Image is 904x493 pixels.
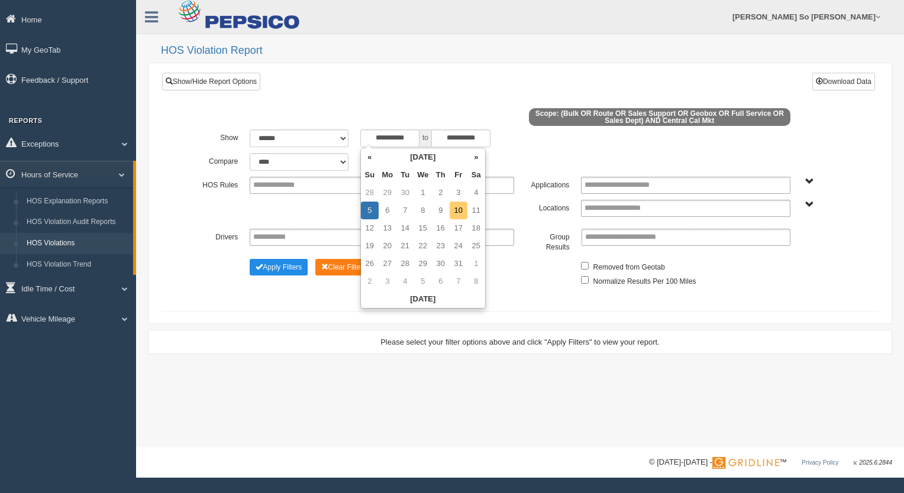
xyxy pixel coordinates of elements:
td: 24 [450,237,467,255]
td: 26 [361,255,379,273]
label: Removed from Geotab [593,259,665,273]
td: 2 [432,184,450,202]
td: 13 [379,219,396,237]
td: 19 [361,237,379,255]
label: Normalize Results Per 100 Miles [593,273,696,287]
td: 11 [467,202,485,219]
a: Show/Hide Report Options [162,73,260,90]
td: 2 [361,273,379,290]
td: 5 [414,273,432,290]
td: 23 [432,237,450,255]
button: Download Data [812,73,875,90]
div: Please select your filter options above and click "Apply Filters" to view your report. [159,336,882,348]
td: 7 [396,202,414,219]
a: HOS Violations [21,233,133,254]
label: Drivers [189,229,244,243]
th: » [467,148,485,166]
td: 20 [379,237,396,255]
td: 27 [379,255,396,273]
th: We [414,166,432,184]
th: Tu [396,166,414,184]
td: 3 [379,273,396,290]
label: Show [189,129,244,144]
td: 9 [432,202,450,219]
td: 17 [450,219,467,237]
a: HOS Explanation Reports [21,191,133,212]
td: 8 [467,273,485,290]
td: 30 [396,184,414,202]
td: 12 [361,219,379,237]
td: 1 [467,255,485,273]
td: 29 [414,255,432,273]
td: 10 [450,202,467,219]
div: © [DATE]-[DATE] - ™ [649,456,892,469]
label: HOS Rules [189,177,244,191]
td: 7 [450,273,467,290]
td: 25 [467,237,485,255]
label: Group Results [520,229,575,253]
label: Applications [520,177,575,191]
th: [DATE] [379,148,467,166]
td: 31 [450,255,467,273]
td: 15 [414,219,432,237]
th: Fr [450,166,467,184]
span: Scope: (Bulk OR Route OR Sales Support OR Geobox OR Full Service OR Sales Dept) AND Central Cal Mkt [529,108,790,126]
th: Sa [467,166,485,184]
th: Su [361,166,379,184]
th: [DATE] [361,290,485,308]
a: HOS Violation Audit Reports [21,212,133,233]
td: 16 [432,219,450,237]
td: 21 [396,237,414,255]
label: Compare [189,153,244,167]
span: v. 2025.6.2844 [854,459,892,466]
button: Change Filter Options [250,259,308,275]
td: 1 [414,184,432,202]
td: 28 [396,255,414,273]
th: Mo [379,166,396,184]
td: 4 [396,273,414,290]
a: Privacy Policy [802,459,838,466]
h2: HOS Violation Report [161,45,892,57]
td: 14 [396,219,414,237]
a: HOS Violation Trend [21,254,133,275]
th: Th [432,166,450,184]
td: 6 [432,273,450,290]
td: 29 [379,184,396,202]
label: Locations [520,200,575,214]
td: 18 [467,219,485,237]
button: Change Filter Options [315,259,373,275]
td: 4 [467,184,485,202]
td: 30 [432,255,450,273]
th: « [361,148,379,166]
td: 3 [450,184,467,202]
img: Gridline [712,457,779,469]
td: 6 [379,202,396,219]
td: 8 [414,202,432,219]
span: to [419,129,431,147]
td: 28 [361,184,379,202]
td: 22 [414,237,432,255]
td: 5 [361,202,379,219]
